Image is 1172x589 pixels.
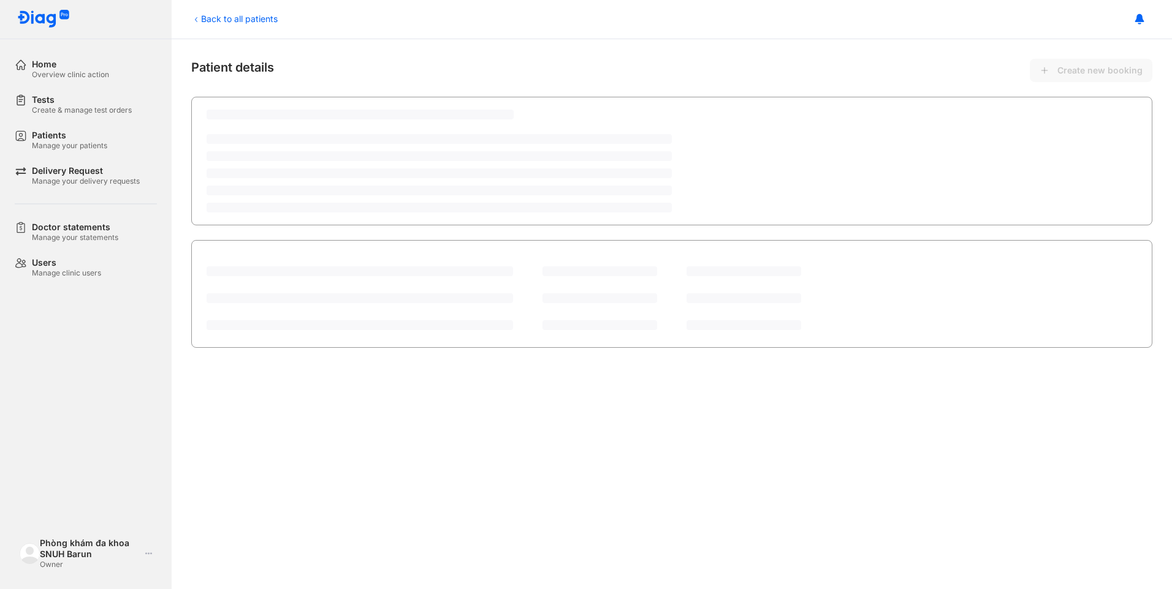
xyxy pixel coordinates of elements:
div: Delivery Request [32,165,140,176]
div: Back to all patients [191,12,278,25]
div: Owner [40,560,140,569]
div: Home [32,59,109,70]
div: Patients [32,130,107,141]
div: Patient details [191,59,1152,82]
span: Create new booking [1057,65,1143,76]
span: ‌ [207,134,672,144]
div: Create & manage test orders [32,105,132,115]
span: ‌ [542,266,657,276]
div: Phòng khám đa khoa SNUH Barun [40,538,140,560]
span: ‌ [207,186,672,195]
div: Doctor statements [32,222,118,233]
span: ‌ [207,168,672,178]
div: Manage your statements [32,233,118,242]
div: Manage your patients [32,141,107,151]
span: ‌ [207,293,513,303]
span: ‌ [207,151,672,161]
div: Manage your delivery requests [32,176,140,186]
span: ‌ [542,293,657,303]
span: ‌ [207,320,513,330]
span: ‌ [542,320,657,330]
div: Manage clinic users [32,268,101,278]
span: ‌ [687,320,801,330]
div: Order history [207,252,268,266]
span: ‌ [207,110,514,119]
div: Tests [32,94,132,105]
img: logo [20,543,40,563]
span: ‌ [207,203,672,212]
div: Overview clinic action [32,70,109,80]
span: ‌ [687,293,801,303]
button: Create new booking [1030,59,1152,82]
div: Users [32,257,101,268]
span: ‌ [207,266,513,276]
span: ‌ [687,266,801,276]
img: logo [17,10,70,29]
